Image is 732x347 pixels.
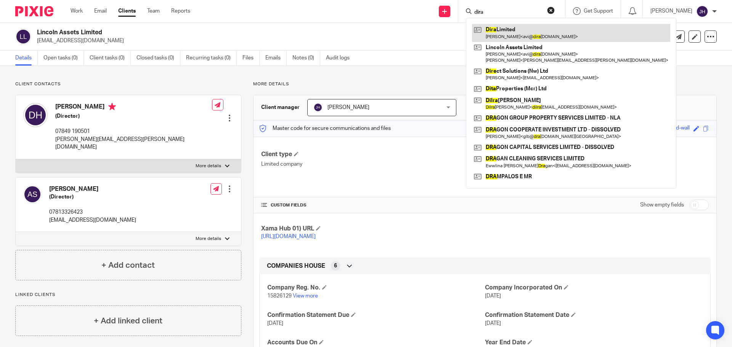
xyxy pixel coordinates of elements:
[49,216,136,224] p: [EMAIL_ADDRESS][DOMAIN_NAME]
[485,339,703,347] h4: Year End Date
[313,103,323,112] img: svg%3E
[55,103,212,112] h4: [PERSON_NAME]
[261,150,485,158] h4: Client type
[37,29,498,37] h2: Lincoln Assets Limited
[292,51,320,66] a: Notes (0)
[15,29,31,45] img: svg%3E
[474,9,542,16] input: Search
[485,284,703,292] h4: Company Incorporated On
[94,7,107,15] a: Email
[15,51,38,66] a: Details
[49,185,136,193] h4: [PERSON_NAME]
[136,51,180,66] a: Closed tasks (0)
[186,51,237,66] a: Recurring tasks (0)
[171,7,190,15] a: Reports
[108,103,116,110] i: Primary
[267,284,485,292] h4: Company Reg. No.
[23,185,42,203] img: svg%3E
[49,193,136,201] h5: (Director)
[118,7,136,15] a: Clients
[101,259,155,271] h4: + Add contact
[71,7,83,15] a: Work
[485,293,501,299] span: [DATE]
[196,163,221,169] p: More details
[584,8,613,14] span: Get Support
[55,128,212,135] p: 07849 190501
[485,321,501,326] span: [DATE]
[55,136,212,151] p: [PERSON_NAME][EMAIL_ADDRESS][PERSON_NAME][DOMAIN_NAME]
[261,160,485,168] p: Limited company
[15,292,241,298] p: Linked clients
[253,81,717,87] p: More details
[267,311,485,319] h4: Confirmation Statement Due
[650,7,692,15] p: [PERSON_NAME]
[547,6,555,14] button: Clear
[293,293,318,299] a: View more
[261,234,316,239] a: [URL][DOMAIN_NAME]
[15,6,53,16] img: Pixie
[37,37,613,45] p: [EMAIL_ADDRESS][DOMAIN_NAME]
[55,112,212,120] h5: (Director)
[261,104,300,111] h3: Client manager
[242,51,260,66] a: Files
[196,236,221,242] p: More details
[267,321,283,326] span: [DATE]
[267,262,325,270] span: COMPANIES HOUSE
[259,125,391,132] p: Master code for secure communications and files
[640,201,684,209] label: Show empty fields
[23,103,48,127] img: svg%3E
[485,311,703,319] h4: Confirmation Statement Date
[334,262,337,270] span: 6
[261,225,485,233] h4: Xama Hub 01) URL
[261,202,485,208] h4: CUSTOM FIELDS
[326,51,355,66] a: Audit logs
[265,51,287,66] a: Emails
[696,5,708,18] img: svg%3E
[267,339,485,347] h4: Accounts Due On
[15,81,241,87] p: Client contacts
[94,315,162,327] h4: + Add linked client
[43,51,84,66] a: Open tasks (0)
[90,51,131,66] a: Client tasks (0)
[49,208,136,216] p: 07813326423
[267,293,292,299] span: 15826129
[327,105,369,110] span: [PERSON_NAME]
[147,7,160,15] a: Team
